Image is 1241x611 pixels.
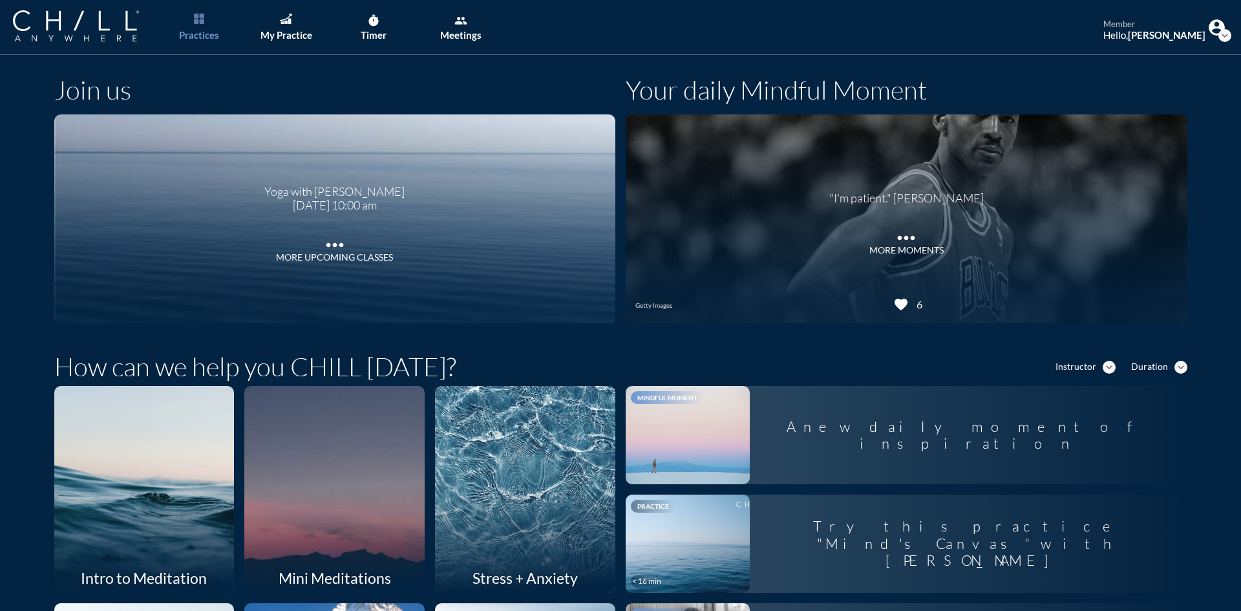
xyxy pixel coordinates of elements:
[54,351,456,382] h1: How can we help you CHILL [DATE]?
[367,14,380,27] i: timer
[637,394,697,402] span: Mindful Moment
[1103,361,1116,374] i: expand_more
[280,14,292,24] img: Graph
[260,29,312,41] div: My Practice
[626,74,927,105] h1: Your daily Mindful Moment
[829,182,984,206] div: "I'm patient." [PERSON_NAME]
[179,29,219,41] div: Practices
[1103,19,1205,30] div: member
[635,301,672,309] div: Getty Images
[1128,29,1205,41] strong: [PERSON_NAME]
[912,298,922,310] div: 6
[1218,29,1231,42] i: expand_more
[454,14,467,27] i: group
[1174,361,1187,374] i: expand_more
[869,245,944,256] div: MORE MOMENTS
[194,14,204,24] img: List
[361,29,387,41] div: Timer
[244,563,425,593] div: Mini Meditations
[750,508,1187,579] div: Try this practice "Mind's Canvas" with [PERSON_NAME]
[1209,19,1225,36] img: Profile icon
[276,252,393,263] div: More Upcoming Classes
[637,502,669,510] span: Practice
[893,225,919,244] i: more_horiz
[1131,361,1168,372] div: Duration
[322,232,348,252] i: more_horiz
[440,29,482,41] div: Meetings
[13,10,139,41] img: Company Logo
[54,563,235,593] div: Intro to Meditation
[1055,361,1096,372] div: Instructor
[264,175,405,199] div: Yoga with [PERSON_NAME]
[54,74,131,105] h1: Join us
[1103,29,1205,41] div: Hello,
[13,10,165,43] a: Company Logo
[632,577,661,586] div: < 16 min
[264,198,405,213] div: [DATE] 10:00 am
[750,408,1187,463] div: A new daily moment of inspiration
[435,563,615,593] div: Stress + Anxiety
[893,297,909,312] i: favorite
